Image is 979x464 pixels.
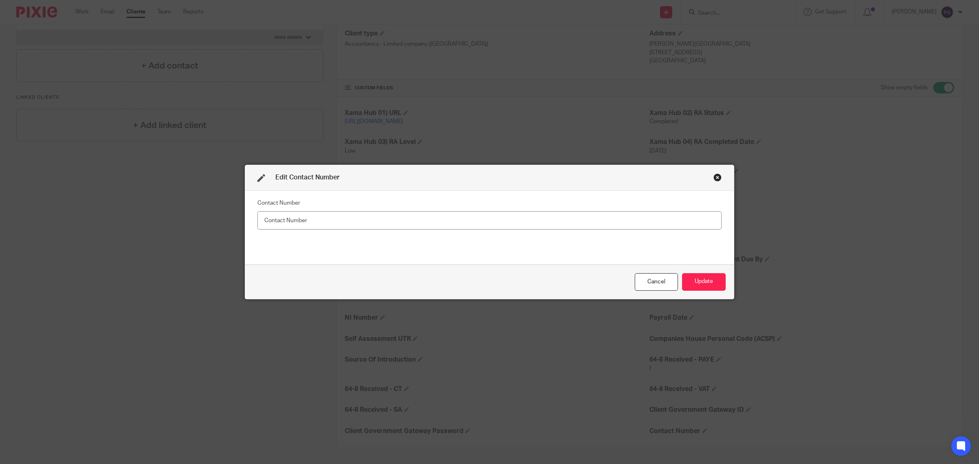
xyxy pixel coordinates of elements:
div: Close this dialog window [635,273,678,291]
input: Contact Number [257,211,722,230]
button: Update [682,273,726,291]
div: Close this dialog window [713,173,722,181]
span: Edit Contact Number [275,174,339,181]
label: Contact Number [257,199,300,207]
